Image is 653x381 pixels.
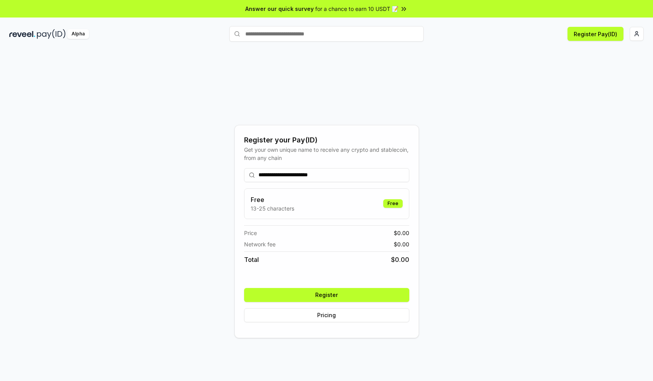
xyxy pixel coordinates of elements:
img: pay_id [37,29,66,39]
div: Alpha [67,29,89,39]
button: Pricing [244,308,409,322]
div: Free [383,199,403,208]
button: Register Pay(ID) [567,27,623,41]
span: Network fee [244,240,276,248]
div: Get your own unique name to receive any crypto and stablecoin, from any chain [244,146,409,162]
span: $ 0.00 [391,255,409,264]
span: $ 0.00 [394,240,409,248]
span: Answer our quick survey [245,5,314,13]
img: reveel_dark [9,29,35,39]
span: for a chance to earn 10 USDT 📝 [315,5,398,13]
span: Price [244,229,257,237]
span: $ 0.00 [394,229,409,237]
h3: Free [251,195,294,204]
button: Register [244,288,409,302]
div: Register your Pay(ID) [244,135,409,146]
span: Total [244,255,259,264]
p: 13-25 characters [251,204,294,212]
